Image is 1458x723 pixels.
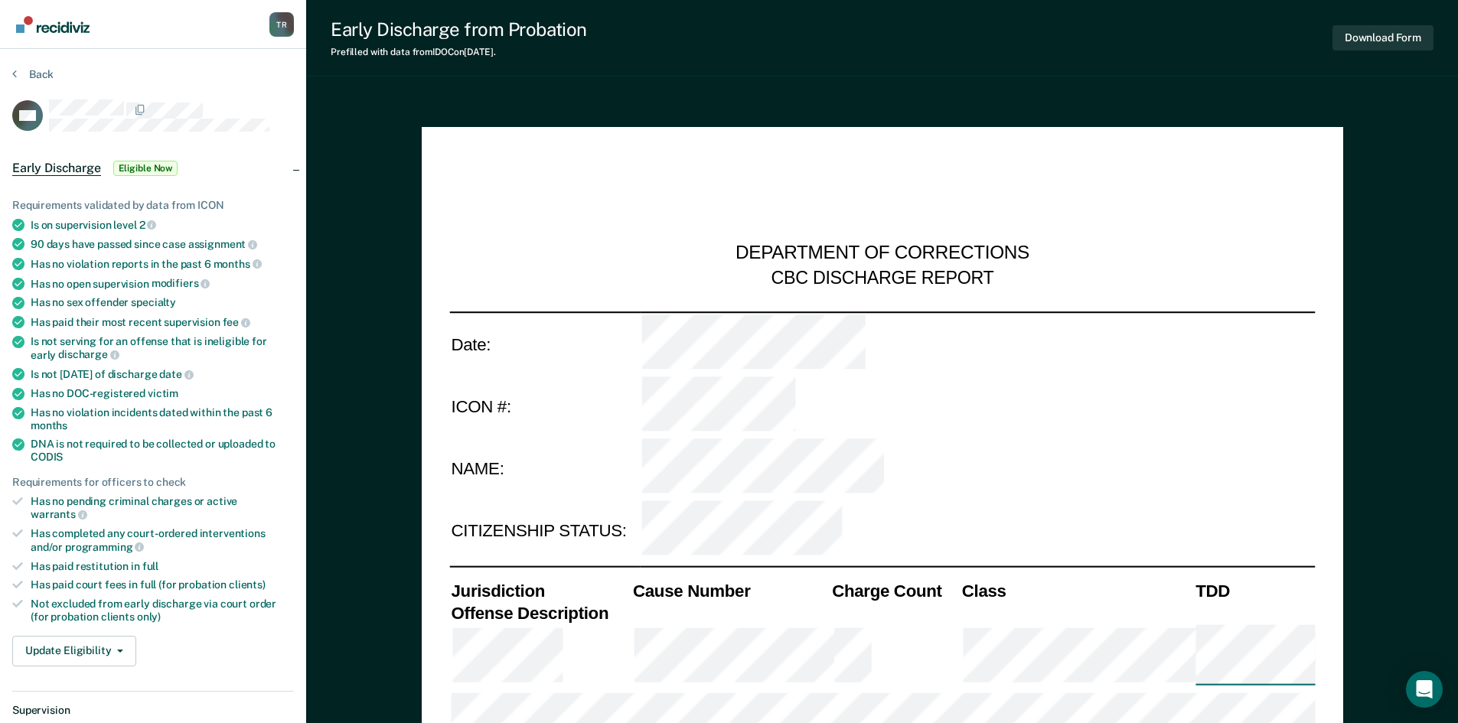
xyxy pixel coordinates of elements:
span: Eligible Now [113,161,178,176]
span: months [31,419,67,432]
th: Charge Count [830,579,961,601]
img: Recidiviz [16,16,90,33]
div: Has no DOC-registered [31,387,294,400]
div: Has paid restitution in [31,560,294,573]
th: Offense Description [449,601,631,624]
div: Has no sex offender [31,296,294,309]
td: CITIZENSHIP STATUS: [449,500,640,563]
span: clients) [229,578,266,591]
td: ICON #: [449,375,640,438]
div: Is not [DATE] of discharge [31,367,294,381]
span: discharge [58,348,119,360]
button: Update Eligibility [12,636,136,666]
div: Has no violation reports in the past 6 [31,257,294,271]
td: Date: [449,311,640,375]
div: Not excluded from early discharge via court order (for probation clients [31,598,294,624]
div: Has completed any court-ordered interventions and/or [31,527,294,553]
div: Requirements for officers to check [12,476,294,489]
div: Has no violation incidents dated within the past 6 [31,406,294,432]
span: warrants [31,508,87,520]
div: Has paid their most recent supervision [31,315,294,329]
th: Class [960,579,1193,601]
span: only) [137,611,161,623]
div: Has no pending criminal charges or active [31,495,294,521]
span: fee [223,316,250,328]
span: modifiers [152,277,210,289]
span: months [214,258,262,270]
div: Is on supervision level [31,218,294,232]
div: CBC DISCHARGE REPORT [771,266,993,289]
div: Requirements validated by data from ICON [12,199,294,212]
div: DEPARTMENT OF CORRECTIONS [736,242,1029,266]
span: date [159,368,193,380]
div: Is not serving for an offense that is ineligible for early [31,335,294,361]
span: specialty [131,296,176,308]
button: Download Form [1332,25,1434,50]
div: Early Discharge from Probation [331,18,587,41]
span: Early Discharge [12,161,101,176]
button: Profile dropdown button [269,12,294,37]
div: T R [269,12,294,37]
span: assignment [188,238,257,250]
th: TDD [1194,579,1315,601]
div: Has paid court fees in full (for probation [31,578,294,591]
th: Cause Number [631,579,830,601]
div: Open Intercom Messenger [1406,671,1443,708]
span: victim [148,387,178,399]
td: NAME: [449,438,640,500]
div: Has no open supervision [31,277,294,291]
span: CODIS [31,451,63,463]
span: full [142,560,158,572]
dt: Supervision [12,704,294,717]
button: Back [12,67,54,81]
th: Jurisdiction [449,579,631,601]
div: 90 days have passed since case [31,237,294,251]
div: DNA is not required to be collected or uploaded to [31,438,294,464]
span: 2 [139,219,157,231]
span: programming [65,541,144,553]
div: Prefilled with data from IDOC on [DATE] . [331,47,587,57]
